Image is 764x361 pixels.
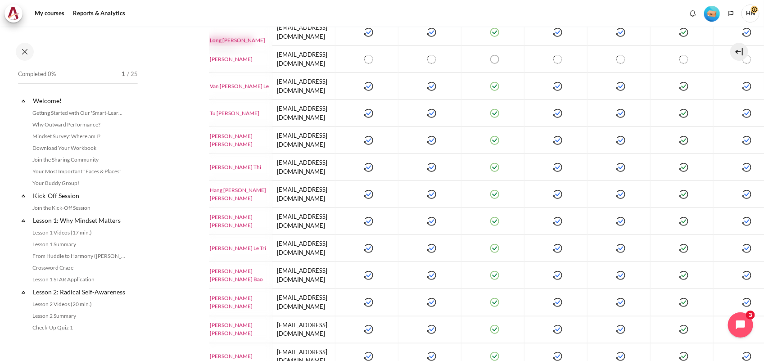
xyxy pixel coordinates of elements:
[616,82,625,91] img: Van Doan Thi Le, Lesson 2 Videos (20 min.): Completed Saturday, 2 August 2025, 8:47 AM
[30,311,128,321] a: Lesson 2 Summary
[210,267,271,284] a: [PERSON_NAME] [PERSON_NAME] Bao
[427,163,436,172] img: Ha Hoang Thi, Download Your Workbook: Completed Friday, 22 August 2025, 10:45 AM
[679,109,688,118] img: Tu Ha Huy, Check-Up Quiz 1: Completed (achieved pass grade) Tuesday, 29 July 2025, 5:50 PM
[272,181,335,208] td: [EMAIL_ADDRESS][DOMAIN_NAME]
[30,239,128,250] a: Lesson 1 Summary
[553,190,562,199] img: Hang Hoang Thi Thuy, Lesson 1 Videos (17 min.): Completed Sunday, 3 August 2025, 7:40 PM
[272,208,335,235] td: [EMAIL_ADDRESS][DOMAIN_NAME]
[364,271,373,280] img: Tran Le Minh Bao, Why Outward Performance?: Completed Thursday, 7 August 2025, 3:15 PM
[30,108,128,118] a: Getting Started with Our 'Smart-Learning' Platform
[616,271,625,280] img: Tran Le Minh Bao, Lesson 2 Videos (20 min.): Completed Friday, 29 August 2025, 3:58 PM
[19,191,28,200] span: Collapse
[122,70,125,79] span: 1
[490,325,499,334] img: Tam Le Thanh, Join the Kick-Off Session: Completed Thursday, 31 July 2025, 4:03 PM
[210,109,271,117] a: Tu [PERSON_NAME]
[616,28,625,37] img: Long Dang Hoang, Lesson 2 Videos (20 min.): Completed Saturday, 9 August 2025, 1:43 PM
[30,274,128,285] a: Lesson 1 STAR Application
[553,244,562,253] img: Thien Huynh Le Tri, Lesson 1 Videos (17 min.): Completed Tuesday, 12 August 2025, 8:38 AM
[19,96,28,105] span: Collapse
[210,294,271,311] a: [PERSON_NAME] [PERSON_NAME]
[364,352,373,361] img: Hanh Le Thi Hong, Why Outward Performance?: Completed Friday, 1 August 2025, 4:16 PM
[742,136,751,145] img: Phuong Hoang Minh, Lesson 3 Videos (13 min.): Completed Friday, 8 August 2025, 4:48 PM
[490,244,499,253] img: Thien Huynh Le Tri, Join the Kick-Off Session: Completed Thursday, 31 July 2025, 3:48 PM
[272,235,335,262] td: [EMAIL_ADDRESS][DOMAIN_NAME]
[742,352,751,361] img: Hanh Le Thi Hong, Lesson 3 Videos (13 min.): Completed Sunday, 3 August 2025, 9:26 PM
[427,136,436,145] img: Phuong Hoang Minh, Download Your Workbook: Completed Wednesday, 23 July 2025, 4:51 PM
[553,217,562,226] img: Huyen Ho Thi Thanh, Lesson 1 Videos (17 min.): Completed Friday, 25 July 2025, 5:13 PM
[616,352,625,361] img: Hanh Le Thi Hong, Lesson 2 Videos (20 min.): Completed Sunday, 3 August 2025, 8:25 PM
[553,136,562,145] img: Phuong Hoang Minh, Lesson 1 Videos (17 min.): Completed Friday, 8 August 2025, 9:34 AM
[7,7,20,20] img: Architeck
[742,55,751,64] img: Tu Dao Thanh, Lesson 3 Videos (13 min.): Not completed
[490,352,499,361] img: Hanh Le Thi Hong, Join the Kick-Off Session: Completed Sunday, 3 August 2025, 7:43 PM
[30,131,128,142] a: Mindset Survey: Where am I?
[616,136,625,145] img: Phuong Hoang Minh, Lesson 2 Videos (20 min.): Completed Friday, 8 August 2025, 4:30 PM
[427,28,436,37] img: Long Dang Hoang, Download Your Workbook: Completed Saturday, 9 August 2025, 9:35 AM
[427,325,436,334] img: Tam Le Thanh, Download Your Workbook: Completed Thursday, 31 July 2025, 3:58 PM
[210,213,271,230] a: [PERSON_NAME] [PERSON_NAME]
[427,109,436,118] img: Tu Ha Huy, Download Your Workbook: Completed Wednesday, 23 July 2025, 3:54 PM
[704,6,720,22] img: Level #1
[553,82,562,91] img: Van Doan Thi Le, Lesson 1 Videos (17 min.): Completed Thursday, 31 July 2025, 8:32 AM
[616,298,625,307] img: Nam Le Nguyen Hoang, Lesson 2 Videos (20 min.): Completed Tuesday, 12 August 2025, 9:23 AM
[32,5,68,23] a: My courses
[19,288,28,297] span: Collapse
[724,7,738,20] button: Languages
[490,163,499,172] img: Ha Hoang Thi, Join the Kick-Off Session: Completed Monday, 4 August 2025, 9:23 AM
[210,132,271,149] a: [PERSON_NAME] [PERSON_NAME]
[742,82,751,91] img: Van Doan Thi Le, Lesson 3 Videos (13 min.): Completed Saturday, 2 August 2025, 9:31 AM
[364,244,373,253] img: Thien Huynh Le Tri, Why Outward Performance?: Completed Thursday, 31 July 2025, 3:47 PM
[679,325,688,334] img: Tam Le Thanh, Check-Up Quiz 1: Completed (achieved pass grade) Thursday, 31 July 2025, 4:53 PM
[32,190,128,202] a: Kick-Off Session
[742,244,751,253] img: Thien Huynh Le Tri, Lesson 3 Videos (13 min.): Completed Monday, 18 August 2025, 11:39 AM
[742,217,751,226] img: Huyen Ho Thi Thanh, Lesson 3 Videos (13 min.): Completed Tuesday, 5 August 2025, 10:04 PM
[679,298,688,307] img: Nam Le Nguyen Hoang, Check-Up Quiz 1: Completed (achieved pass grade) Tuesday, 12 August 2025, 9:...
[272,316,335,343] td: [EMAIL_ADDRESS][DOMAIN_NAME]
[364,28,373,37] img: Long Dang Hoang, Why Outward Performance?: Completed Saturday, 9 August 2025, 9:29 AM
[30,227,128,238] a: Lesson 1 Videos (17 min.)
[32,286,128,298] a: Lesson 2: Radical Self-Awareness
[427,271,436,280] img: Tran Le Minh Bao, Download Your Workbook: Completed Thursday, 7 August 2025, 3:15 PM
[18,70,56,79] span: Completed 0%
[616,325,625,334] img: Tam Le Thanh, Lesson 2 Videos (20 min.): Completed Thursday, 31 July 2025, 4:50 PM
[32,214,128,226] a: Lesson 1: Why Mindset Matters
[364,298,373,307] img: Nam Le Nguyen Hoang, Why Outward Performance?: Completed Friday, 12 September 2025, 11:28 AM
[741,5,759,23] a: User menu
[742,190,751,199] img: Hang Hoang Thi Thuy, Lesson 3 Videos (13 min.): Completed Monday, 4 August 2025, 10:26 AM
[30,119,128,130] a: Why Outward Performance?
[679,271,688,280] img: Tran Le Minh Bao, Check-Up Quiz 1: Completed (achieved pass grade) Friday, 29 August 2025, 4:05 PM
[30,262,128,273] a: Crossword Craze
[679,217,688,226] img: Huyen Ho Thi Thanh, Check-Up Quiz 1: Completed (achieved pass grade) Tuesday, 29 July 2025, 5:48 PM
[5,5,27,23] a: Architeck Architeck
[490,82,499,91] img: Van Doan Thi Le, Join the Kick-Off Session: Completed Thursday, 31 July 2025, 8:13 AM
[616,55,625,64] img: Tu Dao Thanh, Lesson 2 Videos (20 min.): Not completed
[742,28,751,37] img: Long Dang Hoang, Lesson 3 Videos (13 min.): Completed Saturday, 9 August 2025, 1:56 PM
[553,55,562,64] img: Tu Dao Thanh, Lesson 1 Videos (17 min.): Not completed
[19,216,28,225] span: Collapse
[553,109,562,118] img: Tu Ha Huy, Lesson 1 Videos (17 min.): Completed Friday, 25 July 2025, 5:13 PM
[427,298,436,307] img: Nam Le Nguyen Hoang, Download Your Workbook: Completed Friday, 12 September 2025, 11:28 AM
[364,136,373,145] img: Phuong Hoang Minh, Why Outward Performance?: Completed Friday, 8 August 2025, 9:16 AM
[679,163,688,172] img: Ha Hoang Thi, Check-Up Quiz 1: Completed (achieved pass grade) Friday, 8 August 2025, 1:50 PM
[679,136,688,145] img: Phuong Hoang Minh, Check-Up Quiz 1: Completed (achieved pass grade) Tuesday, 5 August 2025, 3:06 PM
[364,163,373,172] img: Ha Hoang Thi, Why Outward Performance?: Completed Friday, 22 August 2025, 10:40 AM
[553,352,562,361] img: Hanh Le Thi Hong, Lesson 1 Videos (17 min.): Completed Friday, 1 August 2025, 4:29 PM
[679,28,688,37] img: Long Dang Hoang, Check-Up Quiz 1: Completed (achieved pass grade) Saturday, 9 August 2025, 10:50 AM
[553,28,562,37] img: Long Dang Hoang, Lesson 1 Videos (17 min.): Completed Saturday, 9 August 2025, 1:28 PM
[742,298,751,307] img: Nam Le Nguyen Hoang, Lesson 3 Videos (13 min.): Completed Tuesday, 12 August 2025, 9:43 AM
[553,298,562,307] img: Nam Le Nguyen Hoang, Lesson 1 Videos (17 min.): Completed Monday, 4 August 2025, 5:16 PM
[30,166,128,177] a: Your Most Important "Faces & Places"
[364,109,373,118] img: Tu Ha Huy, Why Outward Performance?: Completed Friday, 25 July 2025, 3:35 PM
[364,325,373,334] img: Tam Le Thanh, Why Outward Performance?: Completed Thursday, 31 July 2025, 3:57 PM
[553,163,562,172] img: Ha Hoang Thi, Lesson 1 Videos (17 min.): Completed Tuesday, 5 August 2025, 4:28 PM
[490,28,499,37] img: Long Dang Hoang, Join the Kick-Off Session: Completed Saturday, 9 August 2025, 9:39 AM
[127,70,138,79] span: / 25
[741,5,759,23] span: HN
[679,55,688,64] img: Tu Dao Thanh, Check-Up Quiz 1: Not completed
[30,143,128,153] a: Download Your Workbook
[210,36,271,44] a: Long [PERSON_NAME]
[30,203,128,213] a: Join the Kick-Off Session
[210,186,271,203] a: Hang [PERSON_NAME] [PERSON_NAME]
[364,82,373,91] img: Van Doan Thi Le, Why Outward Performance?: Completed Thursday, 31 July 2025, 8:10 AM
[210,55,271,63] a: [PERSON_NAME]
